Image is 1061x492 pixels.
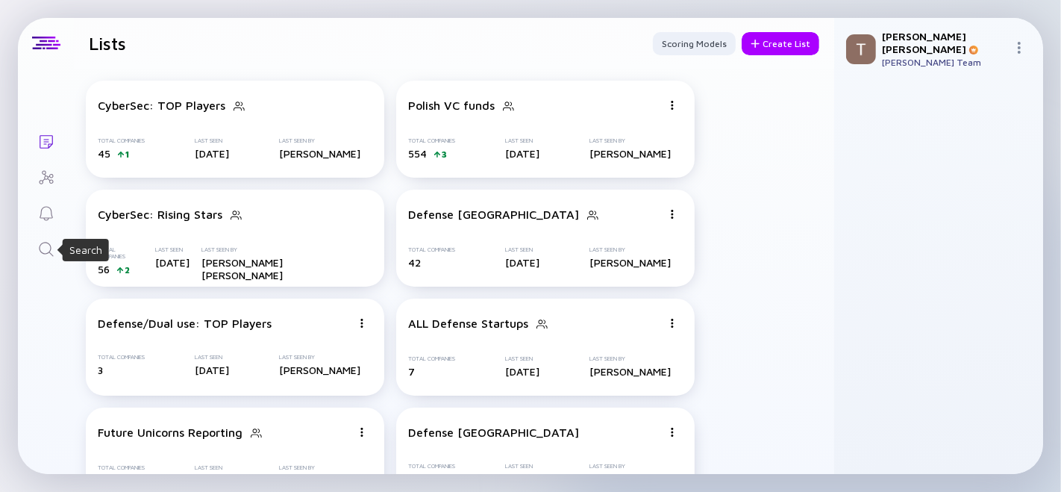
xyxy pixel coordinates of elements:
[882,30,1007,55] div: [PERSON_NAME] [PERSON_NAME]
[98,246,143,260] div: Total Companies
[408,355,455,362] div: Total Companies
[505,365,539,378] div: [DATE]
[505,473,539,485] div: [DATE]
[505,246,539,253] div: Last Seen
[589,256,671,269] div: [PERSON_NAME]
[279,464,360,471] div: Last Seen By
[69,243,102,258] div: Search
[505,147,539,160] div: [DATE]
[98,364,103,376] span: 3
[408,473,419,485] span: 17
[408,147,427,160] span: 554
[18,230,74,266] a: Search
[125,264,130,275] div: 2
[408,137,455,144] div: Total Companies
[125,149,129,160] div: 1
[279,147,360,160] div: [PERSON_NAME]
[357,319,366,328] img: Menu
[195,364,229,376] div: [DATE]
[408,246,455,253] div: Total Companies
[505,137,539,144] div: Last Seen
[589,473,671,485] div: [PERSON_NAME]
[505,463,539,470] div: Last Seen
[668,210,677,219] img: Menu
[18,194,74,230] a: Reminders
[653,32,736,55] button: Scoring Models
[98,147,110,160] span: 45
[408,365,415,378] span: 7
[408,426,579,439] div: Defense [GEOGRAPHIC_DATA]
[195,147,229,160] div: [DATE]
[408,256,421,269] span: 42
[357,428,366,437] img: Menu
[155,246,190,253] div: Last Seen
[589,137,671,144] div: Last Seen By
[408,463,455,470] div: Total Companies
[98,464,145,471] div: Total Companies
[882,57,1007,68] div: [PERSON_NAME] Team
[89,33,126,54] h1: Lists
[195,137,229,144] div: Last Seen
[279,364,360,376] div: [PERSON_NAME]
[279,354,360,361] div: Last Seen By
[98,263,110,275] span: 56
[668,319,677,328] img: Menu
[98,208,222,221] div: CyberSec: Rising Stars
[589,246,671,253] div: Last Seen By
[1013,42,1025,54] img: Menu
[846,34,876,64] img: Teodora Profile Picture
[742,32,819,55] button: Create List
[98,317,272,330] div: Defense/Dual use: TOP Players
[589,463,671,470] div: Last Seen By
[155,256,190,269] div: [DATE]
[18,158,74,194] a: Investor Map
[408,99,495,112] div: Polish VC funds
[201,246,360,253] div: Last Seen By
[408,208,579,221] div: Defense [GEOGRAPHIC_DATA]
[408,317,528,330] div: ALL Defense Startups
[668,428,677,437] img: Menu
[98,99,225,112] div: CyberSec: TOP Players
[505,355,539,362] div: Last Seen
[279,137,360,144] div: Last Seen By
[98,137,145,144] div: Total Companies
[668,101,677,110] img: Menu
[589,355,671,362] div: Last Seen By
[589,147,671,160] div: [PERSON_NAME]
[589,365,671,378] div: [PERSON_NAME]
[195,354,229,361] div: Last Seen
[18,122,74,158] a: Lists
[195,464,229,471] div: Last Seen
[442,149,447,160] div: 3
[98,426,242,439] div: Future Unicorns Reporting
[98,354,145,361] div: Total Companies
[505,256,539,269] div: [DATE]
[201,256,360,281] div: [PERSON_NAME] [PERSON_NAME]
